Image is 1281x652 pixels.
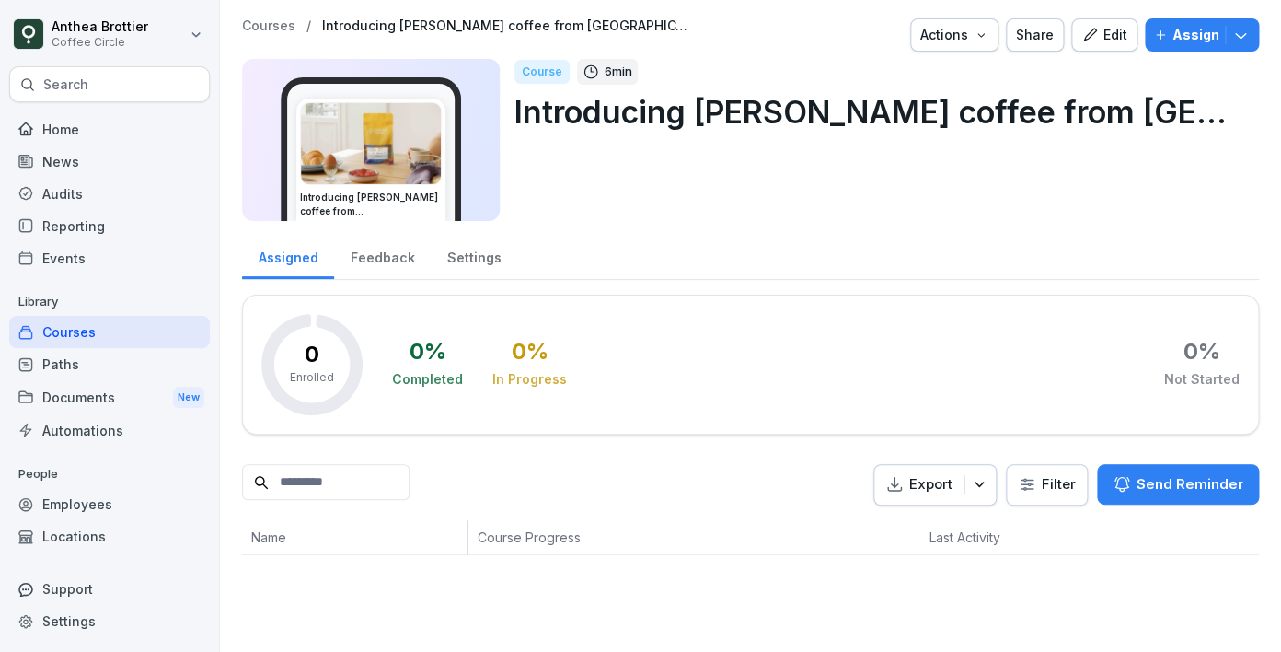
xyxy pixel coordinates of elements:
a: Introducing [PERSON_NAME] coffee from [GEOGRAPHIC_DATA] [322,18,690,34]
p: People [9,460,210,489]
div: Not Started [1164,370,1240,389]
p: 0 [305,343,319,366]
button: Share [1006,18,1064,52]
a: Automations [9,414,210,447]
a: Assigned [242,232,334,279]
p: Last Activity [929,528,1052,547]
div: Share [1016,25,1054,45]
a: News [9,146,210,178]
button: Edit [1071,18,1137,52]
button: Assign [1145,18,1259,52]
p: Enrolled [290,369,334,386]
button: Actions [910,18,998,52]
button: Export [873,464,997,506]
div: In Progress [492,370,567,389]
h3: Introducing [PERSON_NAME] coffee from [GEOGRAPHIC_DATA] [300,191,442,218]
a: Events [9,242,210,274]
div: Support [9,573,210,605]
p: Send Reminder [1137,474,1243,495]
a: Settings [9,605,210,637]
p: Search [43,76,88,94]
button: Filter [1007,465,1087,505]
a: Home [9,113,210,146]
a: DocumentsNew [9,380,210,414]
div: Actions [920,25,988,45]
button: Send Reminder [1097,464,1259,505]
img: jz8h0sxk123h63ax8hmksljd.png [301,103,441,184]
div: Filter [1018,475,1076,494]
a: Locations [9,520,210,553]
p: Library [9,287,210,317]
p: 6 min [605,63,632,81]
p: Anthea Brottier [52,19,148,35]
p: Course Progress [478,528,742,547]
a: Courses [9,316,210,348]
div: Completed [392,370,463,389]
p: Assign [1172,25,1219,45]
a: Reporting [9,210,210,242]
p: Export [909,474,952,495]
a: Employees [9,488,210,520]
div: New [173,387,204,408]
div: 0 % [410,341,446,363]
p: Name [251,528,458,547]
a: Audits [9,178,210,210]
a: Feedback [334,232,431,279]
a: Courses [242,18,295,34]
p: Introducing [PERSON_NAME] coffee from [GEOGRAPHIC_DATA] [514,88,1244,135]
div: 0 % [1183,341,1220,363]
div: 0 % [512,341,548,363]
a: Paths [9,348,210,380]
div: Edit [1081,25,1127,45]
p: Coffee Circle [52,36,148,49]
div: Course [514,60,570,84]
a: Settings [431,232,517,279]
p: / [306,18,311,34]
div: Documents [9,380,210,414]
